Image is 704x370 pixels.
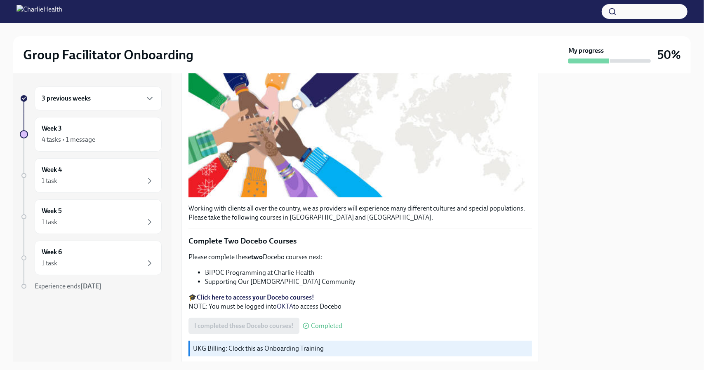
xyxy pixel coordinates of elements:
[193,344,529,353] p: UKG Billing: Clock this as Onboarding Training
[20,241,162,275] a: Week 61 task
[35,87,162,110] div: 3 previous weeks
[657,47,681,62] h3: 50%
[197,293,314,301] a: Click here to access your Docebo courses!
[311,323,342,329] span: Completed
[188,293,532,311] p: 🎓 NOTE: You must be logged into to access Docebo
[23,47,193,63] h2: Group Facilitator Onboarding
[205,268,532,277] li: BIPOC Programming at Charlie Health
[42,135,95,144] div: 4 tasks • 1 message
[42,218,57,227] div: 1 task
[42,124,62,133] h6: Week 3
[35,282,101,290] span: Experience ends
[42,248,62,257] h6: Week 6
[16,5,62,18] img: CharlieHealth
[188,56,532,197] button: Zoom image
[20,158,162,193] a: Week 41 task
[20,199,162,234] a: Week 51 task
[42,176,57,185] div: 1 task
[42,165,62,174] h6: Week 4
[188,253,532,262] p: Please complete these Docebo courses next:
[568,46,604,55] strong: My progress
[42,259,57,268] div: 1 task
[188,236,532,246] p: Complete Two Docebo Courses
[251,253,263,261] strong: two
[42,206,62,215] h6: Week 5
[42,94,91,103] h6: 3 previous weeks
[20,117,162,152] a: Week 34 tasks • 1 message
[80,282,101,290] strong: [DATE]
[188,204,532,222] p: Working with clients all over the country, we as providers will experience many different culture...
[205,277,532,286] li: Supporting Our [DEMOGRAPHIC_DATA] Community
[277,302,293,310] a: OKTA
